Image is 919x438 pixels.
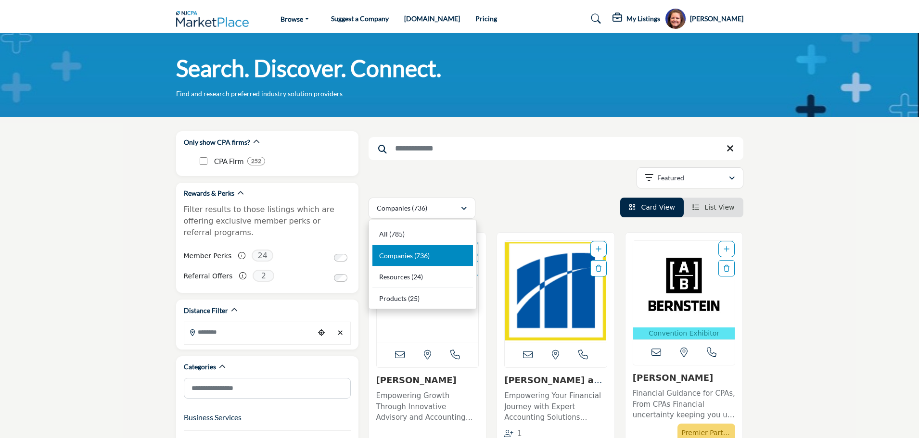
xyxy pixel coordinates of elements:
button: Show hide supplier dropdown [665,8,686,29]
div: Clear search location [333,323,348,343]
p: Featured [657,173,684,183]
div: Companies (736) [369,220,477,309]
a: [PERSON_NAME] and Company, ... [504,375,606,396]
h3: Withum [376,375,479,386]
a: [PERSON_NAME] [376,375,457,385]
b: (785) [389,230,405,238]
p: Filter results to those listings which are offering exclusive member perks or referral programs. [184,204,351,238]
b: 252 [251,158,261,164]
h2: Only show CPA firms? [184,138,250,147]
input: Search Category [184,378,351,399]
span: Resources [379,273,410,281]
b: (24) [411,273,423,281]
h5: My Listings [626,14,660,23]
label: Referral Offers [184,268,233,285]
div: My Listings [613,13,660,25]
span: List View [704,203,734,211]
h5: [PERSON_NAME] [690,14,743,24]
span: Companies [379,251,413,260]
a: Financial Guidance for CPAs, From CPAs Financial uncertainty keeping you up at night? [PERSON_NAM... [633,386,736,421]
p: Companies (736) [377,203,427,213]
button: Business Services [184,412,242,423]
a: [PERSON_NAME] [633,373,713,383]
span: 1 [517,429,522,438]
li: List View [684,198,743,217]
b: (25) [408,294,420,302]
img: Magone and Company, PC [505,241,607,342]
p: Find and research preferred industry solution providers [176,89,343,99]
input: Switch to Member Perks [334,254,347,262]
button: Companies (736) [369,198,475,219]
img: Site Logo [176,11,254,27]
p: Convention Exhibitor [635,328,733,338]
a: Empowering Growth Through Innovative Advisory and Accounting Solutions This forward-thinking, tec... [376,388,479,423]
button: Featured [637,167,743,188]
span: 2 [253,270,274,282]
span: All [379,230,388,238]
a: [DOMAIN_NAME] [404,14,460,23]
a: View Card [629,203,675,211]
div: 252 Results For CPA Firm [247,157,265,165]
input: Search Keyword [369,137,743,160]
a: Add To List [596,245,601,253]
a: Pricing [475,14,497,23]
input: CPA Firm checkbox [200,157,207,165]
a: Open Listing in new tab [633,241,735,339]
a: View List [692,203,735,211]
input: Switch to Referral Offers [334,274,347,282]
a: Add To List [724,245,729,253]
span: Products [379,294,407,302]
h2: Categories [184,362,216,372]
span: 24 [252,250,273,262]
li: Card View [620,198,684,217]
input: Search Location [184,323,314,341]
h3: Bernstein [633,373,736,383]
a: Suggest a Company [331,14,389,23]
label: Member Perks [184,248,232,264]
img: Bernstein [633,241,735,327]
p: Empowering Growth Through Innovative Advisory and Accounting Solutions This forward-thinking, tec... [376,390,479,423]
p: CPA Firm: CPA Firm [214,156,243,167]
h3: Magone and Company, PC [504,375,607,386]
span: Card View [641,203,675,211]
p: Financial Guidance for CPAs, From CPAs Financial uncertainty keeping you up at night? [PERSON_NAM... [633,388,736,421]
p: Empowering Your Financial Journey with Expert Accounting Solutions Specializing in accounting ser... [504,390,607,423]
h2: Rewards & Perks [184,188,234,198]
a: Open Listing in new tab [505,241,607,342]
a: Empowering Your Financial Journey with Expert Accounting Solutions Specializing in accounting ser... [504,388,607,423]
div: Choose your current location [314,323,329,343]
a: Browse [274,12,316,25]
h1: Search. Discover. Connect. [176,53,441,83]
h2: Distance Filter [184,306,228,315]
a: Search [582,11,607,26]
b: (736) [414,251,430,260]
